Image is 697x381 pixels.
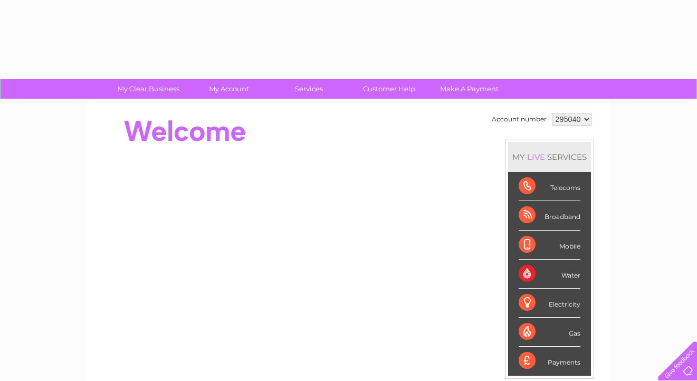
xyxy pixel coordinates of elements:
[519,201,580,230] div: Broadband
[519,260,580,289] div: Water
[519,347,580,375] div: Payments
[519,231,580,260] div: Mobile
[519,172,580,201] div: Telecoms
[265,79,352,99] a: Services
[525,152,547,162] div: LIVE
[519,318,580,347] div: Gas
[346,79,433,99] a: Customer Help
[489,110,549,128] td: Account number
[105,79,192,99] a: My Clear Business
[426,79,513,99] a: Make A Payment
[519,289,580,318] div: Electricity
[508,142,591,172] div: MY SERVICES
[185,79,272,99] a: My Account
